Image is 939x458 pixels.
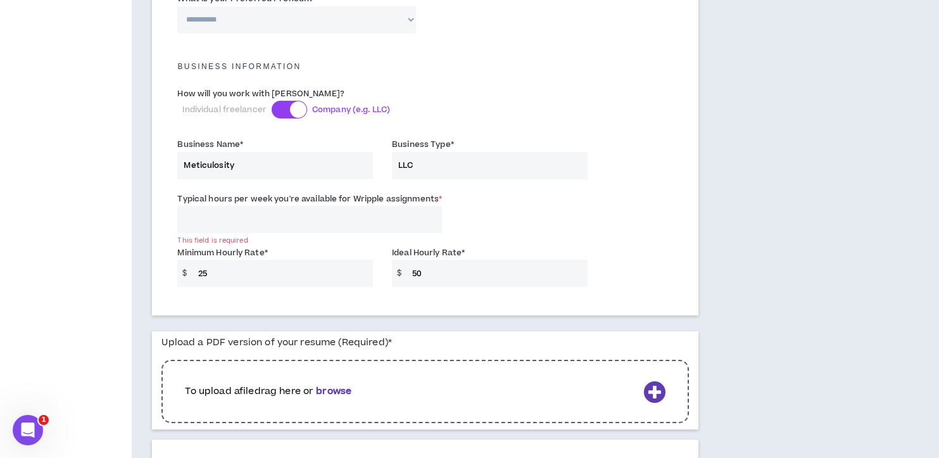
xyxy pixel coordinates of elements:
div: To upload afiledrag here orbrowse [161,353,689,429]
input: Business Name [177,152,373,179]
span: 1 [39,415,49,425]
label: Business Type [392,134,454,155]
label: How will you work with [PERSON_NAME]? [177,84,344,104]
label: Ideal Hourly Rate [392,243,465,263]
iframe: Intercom live chat [13,415,43,445]
label: Minimum Hourly Rate [177,243,267,263]
input: Ex $75 [192,260,374,287]
input: LLC, S-Corp, C-Corp, etc. [392,152,588,179]
label: Business Name [177,134,243,155]
label: Upload a PDF version of your resume (Required) [161,331,392,353]
span: Individual freelancer [182,104,267,115]
div: This field is required [177,236,442,245]
b: browse [316,385,351,398]
label: Typical hours per week you're available for Wripple assignments [177,189,442,209]
span: $ [392,260,406,287]
span: $ [177,260,192,287]
h5: Business Information [168,62,683,71]
span: Company (e.g. LLC) [312,104,390,115]
p: To upload a file drag here or [185,385,638,398]
input: Ex $90 [406,260,588,287]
